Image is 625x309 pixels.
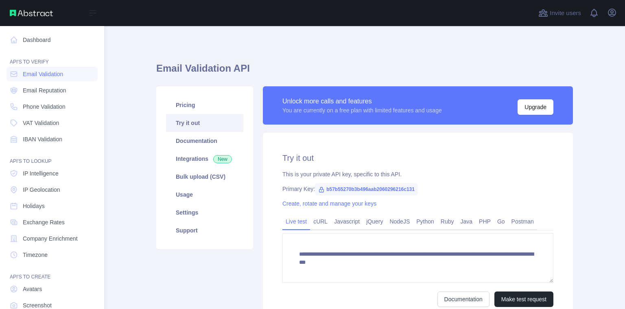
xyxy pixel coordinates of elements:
[7,83,98,98] a: Email Reputation
[437,215,457,228] a: Ruby
[282,185,553,193] div: Primary Key:
[213,155,232,163] span: New
[550,9,581,18] span: Invite users
[23,169,59,178] span: IP Intelligence
[7,99,98,114] a: Phone Validation
[508,215,537,228] a: Postman
[23,119,59,127] span: VAT Validation
[23,103,66,111] span: Phone Validation
[23,251,48,259] span: Timezone
[7,248,98,262] a: Timezone
[7,182,98,197] a: IP Geolocation
[166,96,243,114] a: Pricing
[7,264,98,280] div: API'S TO CREATE
[363,215,386,228] a: jQuery
[282,215,310,228] a: Live test
[166,186,243,204] a: Usage
[7,282,98,296] a: Avatars
[166,132,243,150] a: Documentation
[7,33,98,47] a: Dashboard
[7,215,98,230] a: Exchange Rates
[386,215,413,228] a: NodeJS
[166,114,243,132] a: Try it out
[7,67,98,81] a: Email Validation
[476,215,494,228] a: PHP
[282,152,553,164] h2: Try it out
[310,215,331,228] a: cURL
[10,10,53,16] img: Abstract API
[7,199,98,213] a: Holidays
[7,116,98,130] a: VAT Validation
[282,106,442,114] div: You are currently on a free plan with limited features and usage
[23,218,65,226] span: Exchange Rates
[7,132,98,147] a: IBAN Validation
[23,86,66,94] span: Email Reputation
[7,148,98,164] div: API'S TO LOOKUP
[494,291,553,307] button: Make test request
[282,96,442,106] div: Unlock more calls and features
[166,221,243,239] a: Support
[166,168,243,186] a: Bulk upload (CSV)
[457,215,476,228] a: Java
[23,285,42,293] span: Avatars
[315,183,418,195] span: b57b55270b3b496aab2060296216c131
[518,99,553,115] button: Upgrade
[282,200,376,207] a: Create, rotate and manage your keys
[282,170,553,178] div: This is your private API key, specific to this API.
[7,231,98,246] a: Company Enrichment
[494,215,508,228] a: Go
[23,135,62,143] span: IBAN Validation
[7,49,98,65] div: API'S TO VERIFY
[537,7,583,20] button: Invite users
[23,234,78,243] span: Company Enrichment
[166,204,243,221] a: Settings
[331,215,363,228] a: Javascript
[166,150,243,168] a: Integrations New
[156,62,573,81] h1: Email Validation API
[7,166,98,181] a: IP Intelligence
[23,70,63,78] span: Email Validation
[413,215,437,228] a: Python
[23,186,60,194] span: IP Geolocation
[23,202,45,210] span: Holidays
[437,291,490,307] a: Documentation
